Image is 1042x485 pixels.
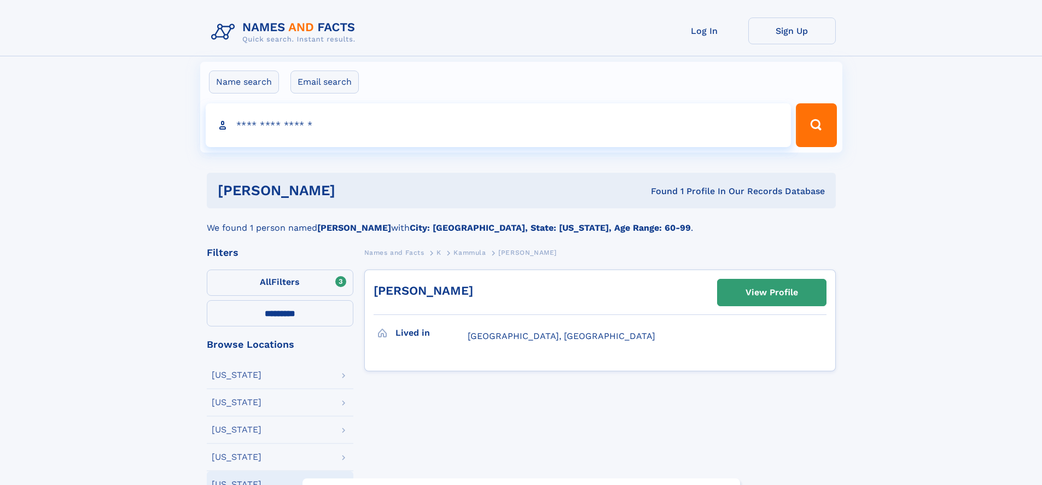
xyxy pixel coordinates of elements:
[468,331,655,341] span: [GEOGRAPHIC_DATA], [GEOGRAPHIC_DATA]
[207,17,364,47] img: Logo Names and Facts
[748,17,836,44] a: Sign Up
[317,223,391,233] b: [PERSON_NAME]
[453,246,486,259] a: Kammula
[209,71,279,94] label: Name search
[207,270,353,296] label: Filters
[212,453,261,461] div: [US_STATE]
[212,425,261,434] div: [US_STATE]
[207,248,353,258] div: Filters
[207,208,836,235] div: We found 1 person named with .
[260,277,271,287] span: All
[207,340,353,349] div: Browse Locations
[374,284,473,297] a: [PERSON_NAME]
[218,184,493,197] h1: [PERSON_NAME]
[206,103,791,147] input: search input
[410,223,691,233] b: City: [GEOGRAPHIC_DATA], State: [US_STATE], Age Range: 60-99
[746,280,798,305] div: View Profile
[498,249,557,256] span: [PERSON_NAME]
[364,246,424,259] a: Names and Facts
[395,324,468,342] h3: Lived in
[661,17,748,44] a: Log In
[718,279,826,306] a: View Profile
[212,398,261,407] div: [US_STATE]
[290,71,359,94] label: Email search
[212,371,261,379] div: [US_STATE]
[493,185,825,197] div: Found 1 Profile In Our Records Database
[453,249,486,256] span: Kammula
[436,246,441,259] a: K
[436,249,441,256] span: K
[796,103,836,147] button: Search Button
